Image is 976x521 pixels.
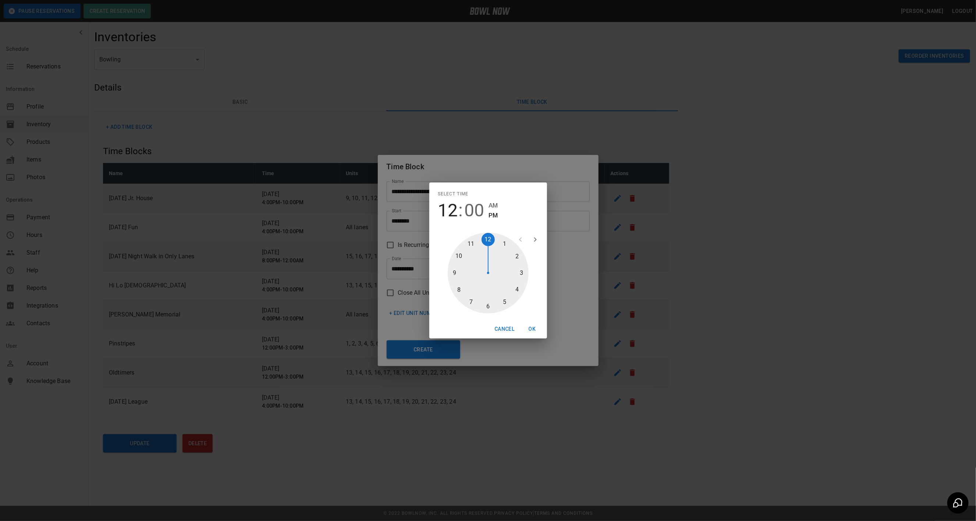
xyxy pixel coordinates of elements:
button: Cancel [491,322,517,336]
button: open next view [528,232,543,247]
span: Select time [438,188,469,200]
button: 00 [465,200,485,221]
button: 12 [438,200,458,221]
button: AM [489,201,498,210]
button: PM [489,210,498,220]
span: : [459,200,463,221]
button: OK [521,322,544,336]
